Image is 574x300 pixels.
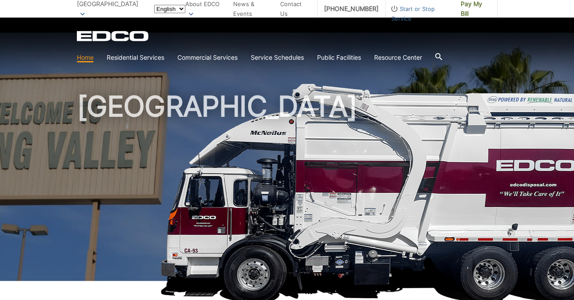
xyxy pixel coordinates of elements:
a: Resource Center [374,53,422,62]
a: Service Schedules [251,53,304,62]
a: Commercial Services [177,53,238,62]
a: Residential Services [107,53,164,62]
a: Public Facilities [317,53,361,62]
a: EDCD logo. Return to the homepage. [77,31,150,41]
h1: [GEOGRAPHIC_DATA] [77,92,498,285]
select: Select a language [154,5,185,13]
a: Home [77,53,94,62]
